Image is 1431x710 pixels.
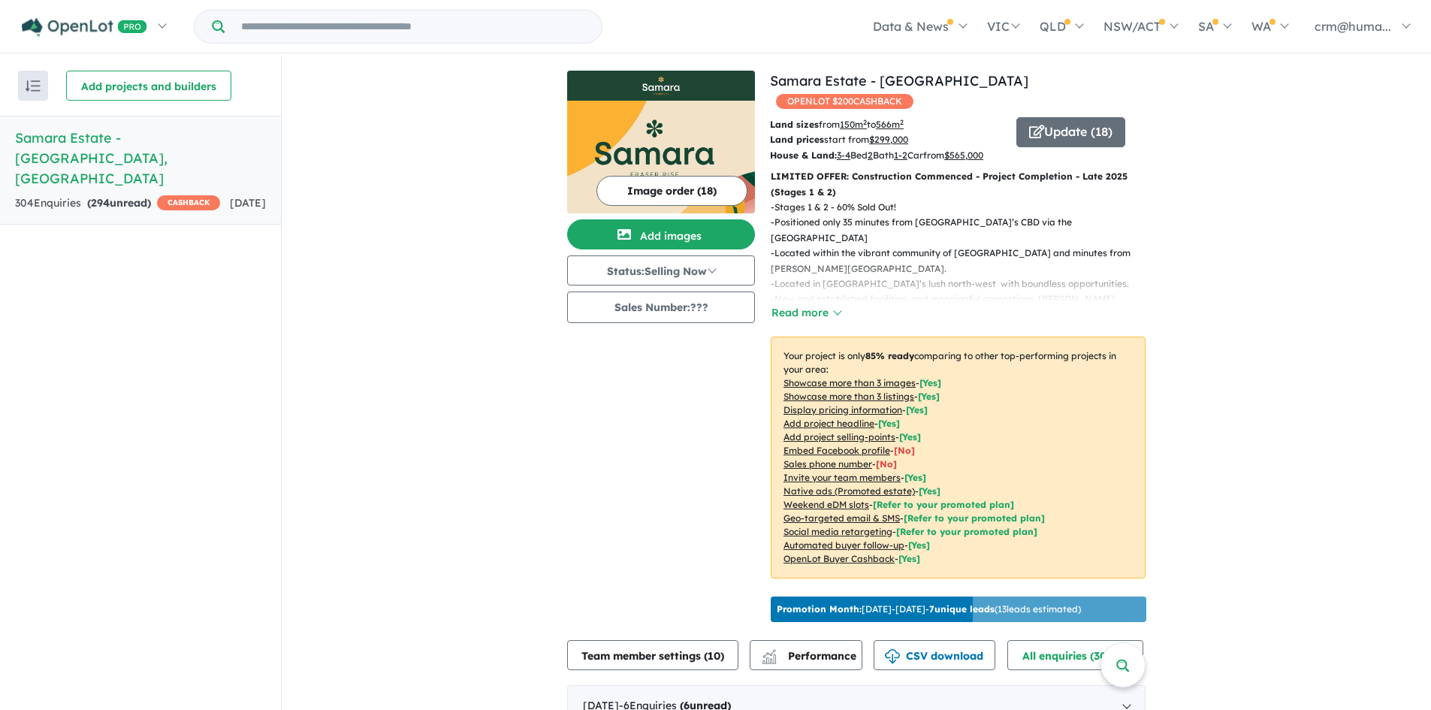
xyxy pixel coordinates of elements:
span: 10 [708,649,720,663]
b: Promotion Month: [777,603,862,615]
button: Team member settings (10) [567,640,738,670]
p: from [770,117,1005,132]
button: Read more [771,304,841,322]
p: - Located in [GEOGRAPHIC_DATA]’s lush north-west with boundless opportunities. [771,276,1158,292]
button: All enquiries (304) [1007,640,1143,670]
p: - Stages 1 & 2 - 60% Sold Out! [771,200,1158,215]
img: line-chart.svg [762,649,776,657]
span: crm@huma... [1315,19,1391,34]
button: Image order (18) [596,176,747,206]
span: [ Yes ] [906,404,928,415]
span: [Yes] [919,485,940,497]
u: Weekend eDM slots [783,499,869,510]
p: - Located within the vibrant community of [GEOGRAPHIC_DATA] and minutes from [PERSON_NAME][GEOGRA... [771,246,1158,276]
b: Land prices [770,134,824,145]
p: Bed Bath Car from [770,148,1005,163]
u: 566 m [876,119,904,130]
u: Native ads (Promoted estate) [783,485,915,497]
u: Showcase more than 3 listings [783,391,914,402]
span: [ Yes ] [904,472,926,483]
span: [ Yes ] [899,431,921,443]
p: start from [770,132,1005,147]
u: Invite your team members [783,472,901,483]
span: [ Yes ] [878,418,900,429]
input: Try estate name, suburb, builder or developer [228,11,599,43]
span: [Refer to your promoted plan] [904,512,1045,524]
button: Sales Number:??? [567,292,755,323]
b: Land sizes [770,119,819,130]
button: Update (18) [1016,117,1125,147]
b: 85 % ready [865,350,914,361]
p: LIMITED OFFER: Construction Commenced - Project Completion - Late 2025 (Stages 1 & 2) [771,169,1146,200]
span: [ No ] [894,445,915,456]
span: Performance [764,649,856,663]
u: $ 565,000 [944,150,983,161]
u: Showcase more than 3 images [783,377,916,388]
a: Samara Estate - [GEOGRAPHIC_DATA] [770,72,1028,89]
span: OPENLOT $ 200 CASHBACK [776,94,913,109]
u: $ 299,000 [869,134,908,145]
span: [ No ] [876,458,897,470]
p: [DATE] - [DATE] - ( 13 leads estimated) [777,603,1081,616]
img: Openlot PRO Logo White [22,18,147,37]
u: Add project selling-points [783,431,895,443]
u: 3-4 [837,150,850,161]
button: Status:Selling Now [567,255,755,286]
u: Geo-targeted email & SMS [783,512,900,524]
u: Display pricing information [783,404,902,415]
span: CASHBACK [157,195,220,210]
span: [ Yes ] [919,377,941,388]
span: [ Yes ] [918,391,940,402]
strong: ( unread) [87,196,151,210]
a: Samara Estate - Fraser Rise LogoSamara Estate - Fraser Rise [567,71,755,213]
u: 1-2 [894,150,907,161]
b: 7 unique leads [929,603,995,615]
span: [Yes] [908,539,930,551]
u: Social media retargeting [783,526,892,537]
div: 304 Enquir ies [15,195,220,213]
u: Sales phone number [783,458,872,470]
img: Samara Estate - Fraser Rise Logo [573,77,749,95]
img: download icon [885,649,900,664]
u: Add project headline [783,418,874,429]
u: 2 [868,150,873,161]
sup: 2 [900,118,904,126]
h5: Samara Estate - [GEOGRAPHIC_DATA] , [GEOGRAPHIC_DATA] [15,128,266,189]
p: Your project is only comparing to other top-performing projects in your area: - - - - - - - - - -... [771,337,1146,579]
img: sort.svg [26,80,41,92]
button: CSV download [874,640,995,670]
button: Performance [750,640,862,670]
button: Add images [567,219,755,249]
p: - Positioned only 35 minutes from [GEOGRAPHIC_DATA]’s CBD via the [GEOGRAPHIC_DATA] [771,215,1158,246]
button: Add projects and builders [66,71,231,101]
u: Embed Facebook profile [783,445,890,456]
span: 294 [91,196,110,210]
u: Automated buyer follow-up [783,539,904,551]
u: 150 m [840,119,867,130]
img: Samara Estate - Fraser Rise [567,101,755,213]
span: [Yes] [898,553,920,564]
span: [Refer to your promoted plan] [873,499,1014,510]
img: bar-chart.svg [762,654,777,664]
span: [DATE] [230,196,266,210]
b: House & Land: [770,150,837,161]
p: - New and established facilities, and meaningful connections. [PERSON_NAME][GEOGRAPHIC_DATA] and ... [771,292,1158,337]
span: to [867,119,904,130]
u: OpenLot Buyer Cashback [783,553,895,564]
sup: 2 [863,118,867,126]
span: [Refer to your promoted plan] [896,526,1037,537]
